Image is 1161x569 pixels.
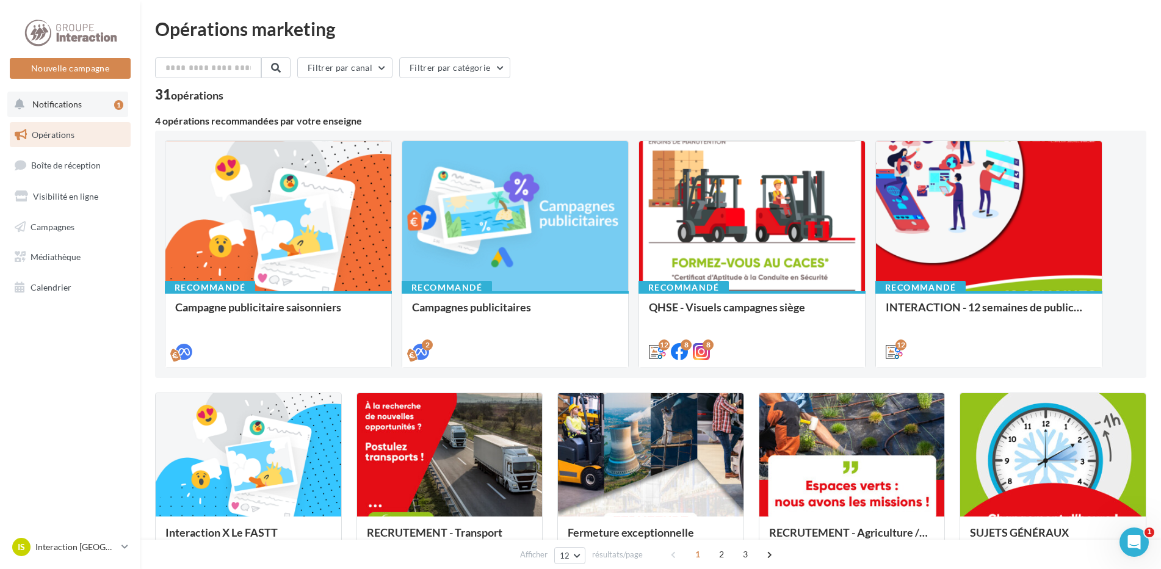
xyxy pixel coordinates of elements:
[175,301,382,325] div: Campagne publicitaire saisonniers
[769,526,935,551] div: RECRUTEMENT - Agriculture / Espaces verts
[155,88,223,101] div: 31
[18,541,25,553] span: IS
[7,275,133,300] a: Calendrier
[35,541,117,553] p: Interaction [GEOGRAPHIC_DATA]
[1119,527,1149,557] iframe: Intercom live chat
[171,90,223,101] div: opérations
[31,160,101,170] span: Boîte de réception
[1145,527,1154,537] span: 1
[520,549,548,560] span: Afficher
[33,191,98,201] span: Visibilité en ligne
[703,339,714,350] div: 8
[31,282,71,292] span: Calendrier
[688,545,707,564] span: 1
[402,281,492,294] div: Recommandé
[399,57,510,78] button: Filtrer par catégorie
[592,549,643,560] span: résultats/page
[422,339,433,350] div: 2
[155,116,1146,126] div: 4 opérations recommandées par votre enseigne
[367,526,533,551] div: RECRUTEMENT - Transport
[554,547,585,564] button: 12
[875,281,966,294] div: Recommandé
[10,58,131,79] button: Nouvelle campagne
[712,545,731,564] span: 2
[7,214,133,240] a: Campagnes
[31,221,74,231] span: Campagnes
[32,99,82,109] span: Notifications
[895,339,906,350] div: 12
[886,301,1092,325] div: INTERACTION - 12 semaines de publication
[7,92,128,117] button: Notifications 1
[7,122,133,148] a: Opérations
[736,545,755,564] span: 3
[560,551,570,560] span: 12
[165,526,331,551] div: Interaction X Le FASTT
[649,301,855,325] div: QHSE - Visuels campagnes siège
[970,526,1136,551] div: SUJETS GÉNÉRAUX
[659,339,670,350] div: 12
[10,535,131,559] a: IS Interaction [GEOGRAPHIC_DATA]
[7,184,133,209] a: Visibilité en ligne
[155,20,1146,38] div: Opérations marketing
[7,152,133,178] a: Boîte de réception
[638,281,729,294] div: Recommandé
[568,526,734,551] div: Fermeture exceptionnelle
[31,252,81,262] span: Médiathèque
[412,301,618,325] div: Campagnes publicitaires
[7,244,133,270] a: Médiathèque
[681,339,692,350] div: 8
[32,129,74,140] span: Opérations
[165,281,255,294] div: Recommandé
[297,57,392,78] button: Filtrer par canal
[114,100,123,110] div: 1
